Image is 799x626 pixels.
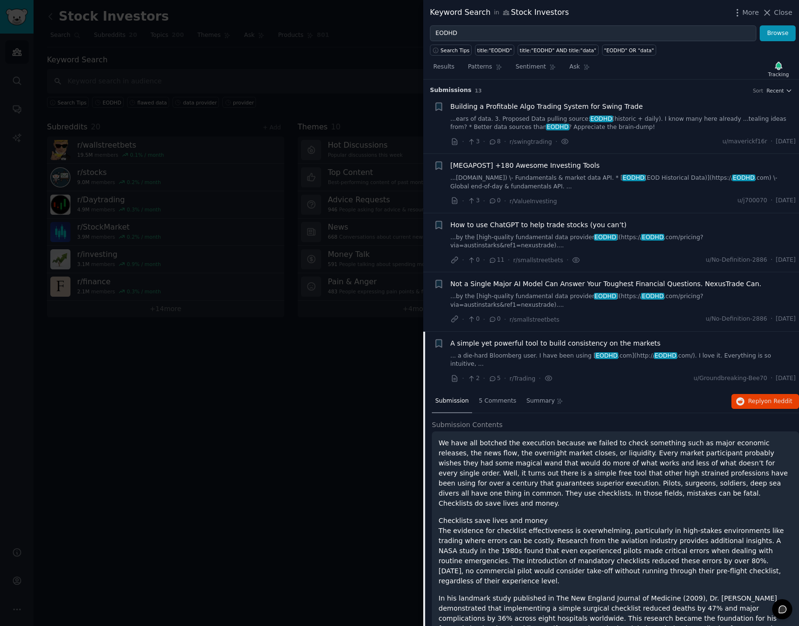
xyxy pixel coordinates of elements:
[440,47,470,54] span: Search Tips
[483,255,485,265] span: ·
[467,374,479,383] span: 2
[518,45,599,56] a: title:"EODHD" AND title:"data"
[706,256,767,265] span: u/No-Definition-2886
[753,87,764,94] div: Sort
[504,196,506,206] span: ·
[766,87,792,94] button: Recent
[475,88,482,93] span: 13
[602,45,656,56] a: "EODHD" OR "data"
[771,197,773,205] span: ·
[694,374,767,383] span: u/Groundbreaking-Bee70
[526,397,555,406] span: Summary
[430,25,756,42] input: Try a keyword related to your business
[764,398,792,405] span: on Reddit
[483,137,485,147] span: ·
[451,161,600,171] a: [MEGAPOST] +180 Awesome Investing Tools
[556,137,557,147] span: ·
[462,137,464,147] span: ·
[771,374,773,383] span: ·
[604,47,654,54] div: "EODHD" OR "data"
[510,316,559,323] span: r/smallstreetbets
[462,373,464,383] span: ·
[510,139,552,145] span: r/swingtrading
[488,138,500,146] span: 8
[439,526,792,586] p: The evidence for checklist effectiveness is overwhelming, particularly in high-stakes environment...
[439,438,792,509] p: We have all botched the execution because we failed to check something such as major economic rel...
[433,63,454,71] span: Results
[706,315,767,324] span: u/No-Definition-2886
[774,8,792,18] span: Close
[435,397,469,406] span: Submission
[771,256,773,265] span: ·
[776,138,796,146] span: [DATE]
[512,59,559,79] a: Sentiment
[654,352,677,359] span: EODHD
[451,279,762,289] a: Not a Single Major AI Model Can Answer Your Toughest Financial Questions. NexusTrade Can.
[641,293,664,300] span: EODHD
[546,124,569,130] span: EODHD
[475,45,514,56] a: title:"EODHD"
[520,47,596,54] div: title:"EODHD" AND title:"data"
[504,373,506,383] span: ·
[508,255,510,265] span: ·
[776,374,796,383] span: [DATE]
[451,292,796,309] a: ...by the [high-quality fundamental data providerEODHD](https://EODHD.com/pricing?via=austinstark...
[731,394,799,409] button: Replyon Reddit
[590,116,613,122] span: EODHD
[432,420,503,430] span: Submission Contents
[464,59,505,79] a: Patterns
[742,8,759,18] span: More
[510,198,557,205] span: r/ValueInvesting
[467,197,479,205] span: 3
[467,256,479,265] span: 0
[776,256,796,265] span: [DATE]
[539,373,541,383] span: ·
[594,293,617,300] span: EODHD
[451,220,627,230] a: How to use ChatGPT to help trade stocks (you can’t)
[483,196,485,206] span: ·
[488,197,500,205] span: 0
[430,59,458,79] a: Results
[439,516,792,526] h1: Checklists save lives and money
[462,314,464,325] span: ·
[768,71,789,78] div: Tracking
[567,255,568,265] span: ·
[451,115,796,132] a: ...ears of data. 3. Proposed Data pulling source:EODHD(historic + daily). I know many here alread...
[776,315,796,324] span: [DATE]
[488,256,504,265] span: 11
[451,174,796,191] a: ...[DOMAIN_NAME]) \- Fundamentals & market data API. * [EODHD(EOD Historical Data)](https://EODHD...
[738,197,767,205] span: u/j700070
[488,315,500,324] span: 0
[732,174,755,181] span: EODHD
[594,234,617,241] span: EODHD
[748,397,792,406] span: Reply
[504,137,506,147] span: ·
[430,45,472,56] button: Search Tips
[641,234,664,241] span: EODHD
[569,63,580,71] span: Ask
[467,138,479,146] span: 3
[483,373,485,383] span: ·
[468,63,492,71] span: Patterns
[451,233,796,250] a: ...by the [high-quality fundamental data providerEODHD](https://EODHD.com/pricing?via=austinstark...
[764,59,792,79] button: Tracking
[566,59,593,79] a: Ask
[732,8,759,18] button: More
[451,102,643,112] a: Building a Profitable Algo Trading System for Swing Trade
[477,47,512,54] div: title:"EODHD"
[516,63,546,71] span: Sentiment
[595,352,618,359] span: EODHD
[494,9,499,17] span: in
[488,374,500,383] span: 5
[513,257,563,264] span: r/smallstreetbets
[451,352,796,369] a: ... a die-hard Bloomberg user. I have been using [EODHD.com](http://EODHD.com/). I love it. Every...
[479,397,516,406] span: 5 Comments
[430,86,472,95] span: Submission s
[451,338,661,348] a: A simple yet powerful tool to build consistency on the markets
[510,375,535,382] span: r/Trading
